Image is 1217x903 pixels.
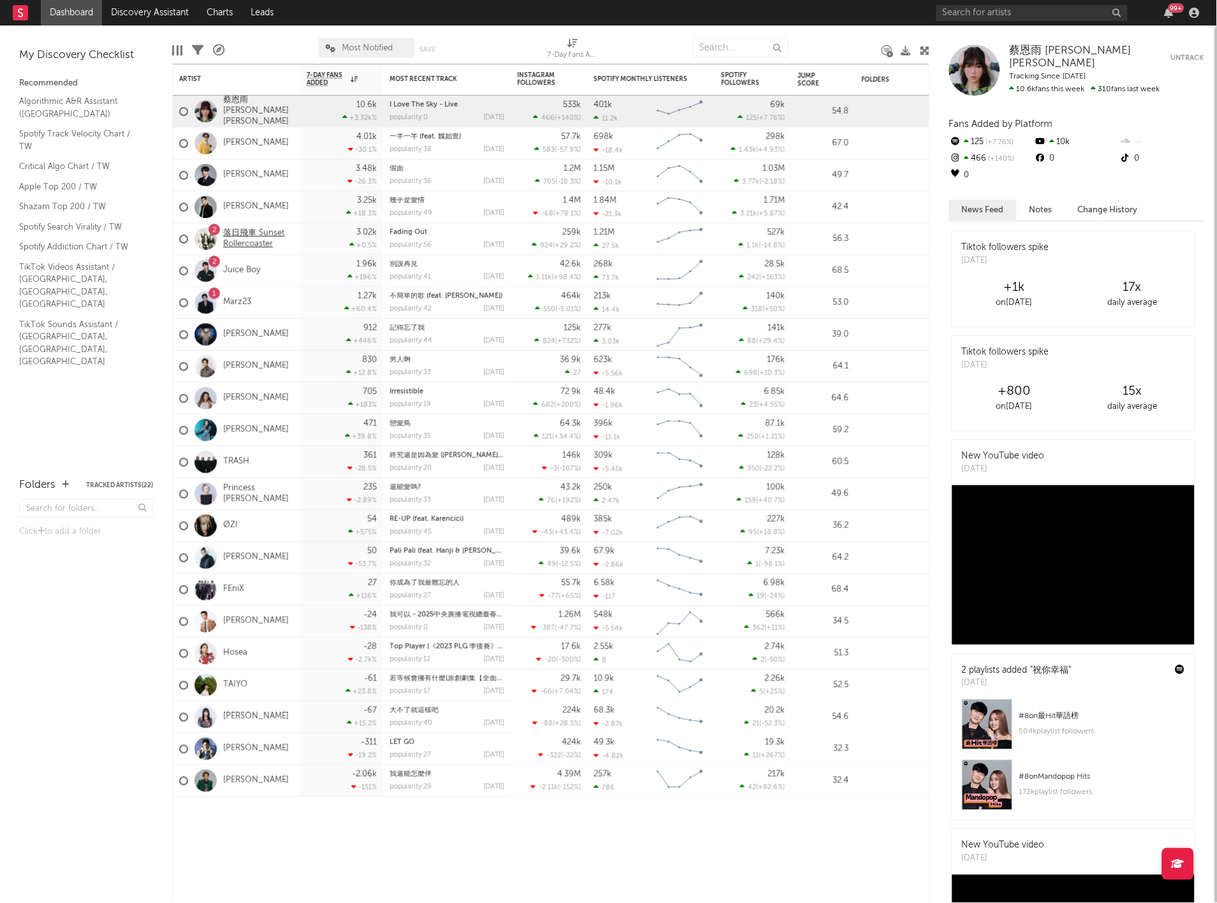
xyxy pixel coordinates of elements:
[936,5,1128,21] input: Search for artists
[762,179,783,186] span: -2.18 %
[764,196,785,205] div: 1.71M
[390,133,505,140] div: 一半一半 (feat. 魏如萱)
[862,76,957,84] div: Folders
[364,324,377,332] div: 912
[483,305,505,312] div: [DATE]
[573,370,581,377] span: 27
[758,338,783,345] span: +29.4 %
[346,369,377,377] div: +12.8 %
[547,32,598,69] div: 7-Day Fans Added (7-Day Fans Added)
[542,115,555,122] span: 466
[767,228,785,237] div: 527k
[594,196,617,205] div: 1.84M
[223,138,289,149] a: [PERSON_NAME]
[651,159,709,191] svg: Chart title
[483,114,505,121] div: [DATE]
[651,128,709,159] svg: Chart title
[223,425,289,436] a: [PERSON_NAME]
[594,165,615,173] div: 1.15M
[554,434,579,441] span: +34.4 %
[758,147,783,154] span: +4.93 %
[741,400,785,409] div: ( )
[390,261,505,268] div: 別說再見
[363,388,377,396] div: 705
[390,133,461,140] a: 一半一半 (feat. 魏如萱)
[563,101,581,109] div: 533k
[560,356,581,364] div: 36.9k
[747,242,759,249] span: 1.1k
[223,648,247,659] a: Hosea
[760,370,783,377] span: +10.3 %
[555,242,579,249] span: +29.2 %
[651,351,709,383] svg: Chart title
[560,420,581,428] div: 64.3k
[747,434,759,441] span: 250
[483,337,505,344] div: [DATE]
[594,388,616,396] div: 48.4k
[693,38,788,57] input: Search...
[721,71,766,87] div: Spotify Followers
[344,305,377,313] div: +60.4 %
[390,305,432,312] div: popularity: 42
[364,420,377,428] div: 471
[748,338,756,345] span: 88
[594,356,612,364] div: 623k
[1171,45,1204,71] button: Untrack
[19,200,140,214] a: Shazam Top 200 / TW
[172,32,182,69] div: Edit Columns
[390,707,439,714] a: 大不了就這樣吧
[390,420,411,427] a: 戀愛鳥
[759,402,783,409] span: +4.55 %
[798,295,849,311] div: 53.0
[223,170,289,180] a: [PERSON_NAME]
[390,101,505,108] div: I Love The Sky - Live
[540,242,553,249] span: 924
[19,48,153,63] div: My Discovery Checklist
[949,119,1053,129] span: Fans Added by Platform
[739,337,785,345] div: ( )
[390,165,505,172] div: 假面
[390,229,505,236] div: Fading Out
[557,147,579,154] span: -57.9 %
[543,179,556,186] span: 705
[594,337,620,346] div: 3.03k
[1073,399,1191,415] div: daily average
[390,388,505,395] div: Irresistible
[542,434,552,441] span: 121
[19,76,153,91] div: Recommended
[736,369,785,377] div: ( )
[594,433,621,441] div: -11.1k
[594,146,623,154] div: -18.4k
[223,228,294,250] a: 落日飛車 Sunset Rollercoaster
[390,101,458,108] a: I Love The Sky - Live
[390,401,431,408] div: popularity: 19
[390,325,425,332] a: 記得忘了我
[517,71,562,87] div: Instagram Followers
[798,327,849,342] div: 39.0
[594,324,612,332] div: 277k
[1010,45,1171,71] a: 蔡恩雨 [PERSON_NAME] [PERSON_NAME]
[764,388,785,396] div: 6.85k
[749,402,757,409] span: 23
[771,101,785,109] div: 69k
[962,241,1049,254] div: Tiktok followers spike
[419,46,436,53] button: Save
[390,165,404,172] a: 假面
[556,210,579,217] span: +78.1 %
[765,306,783,313] span: +50 %
[594,228,615,237] div: 1.21M
[543,338,556,345] span: 824
[535,305,581,313] div: ( )
[798,423,849,438] div: 59.2
[594,420,613,428] div: 396k
[532,241,581,249] div: ( )
[594,274,619,282] div: 73.7k
[390,739,415,746] a: LET GO
[962,254,1049,267] div: [DATE]
[390,325,505,332] div: 記得忘了我
[390,197,505,204] div: 幾乎是愛情
[1034,150,1119,167] div: 0
[19,180,140,194] a: Apple Top 200 / TW
[223,329,289,340] a: [PERSON_NAME]
[223,584,244,595] a: FEniX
